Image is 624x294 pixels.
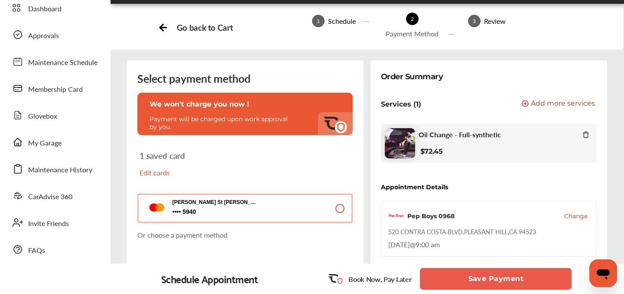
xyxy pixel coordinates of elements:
[381,100,421,108] p: Services (1)
[137,194,353,223] button: [PERSON_NAME] St [PERSON_NAME] 5940 5940
[28,191,72,203] span: CarAdvise 360
[8,184,102,207] a: CarAdvise 360
[420,268,572,290] button: Save Payment
[28,111,57,122] span: Glovebox
[589,259,617,287] iframe: Button to launch messaging window
[8,50,102,73] a: Maintenance Schedule
[172,208,181,216] p: 5940
[8,23,102,46] a: Approvals
[410,239,416,249] span: @
[28,245,45,256] span: FAQs
[407,212,455,220] div: Pep Boys 0968
[28,84,83,95] span: Membership Card
[28,138,62,149] span: My Garage
[468,15,481,27] span: 3
[522,100,597,108] a: Add more services
[172,208,259,216] span: 5940
[419,130,501,139] span: Oil Change - Full-synthetic
[140,151,241,184] div: 1 saved card
[381,184,448,191] div: Appointment Details
[416,239,440,249] span: 9:00 am
[8,104,102,126] a: Glovebox
[28,3,62,15] span: Dashboard
[481,16,509,26] div: Review
[564,212,588,220] button: Change
[28,165,92,176] span: Maintenance History
[172,199,259,205] p: [PERSON_NAME] St [PERSON_NAME]
[149,115,292,131] p: Payment will be charged upon work approval by you.
[161,273,258,285] div: Schedule Appointment
[522,100,595,108] button: Add more services
[382,29,442,39] div: Payment Method
[28,218,69,229] span: Invite Friends
[137,71,353,86] div: Select payment method
[531,100,595,108] span: Add more services
[385,128,415,158] img: oil-change-thumb.jpg
[325,16,359,26] div: Schedule
[28,57,97,68] span: Maintenance Schedule
[8,211,102,234] a: Invite Friends
[177,23,233,32] div: Go back to Cart
[388,227,536,236] div: 520 CONTRA COSTA BLVD , PLEASANT HILL , CA 94523
[381,71,443,83] div: Order Summary
[420,147,443,155] b: $72.45
[388,239,410,249] span: [DATE]
[8,238,102,261] a: FAQs
[137,230,353,240] p: Or choose a payment method
[28,30,59,42] span: Approvals
[388,208,404,224] img: logo-pepboys.png
[406,13,419,25] span: 2
[8,158,102,180] a: Maintenance History
[8,77,102,100] a: Membership Card
[140,168,241,178] p: Edit cards
[312,15,325,27] span: 1
[348,274,411,284] p: Book Now, Pay Later
[8,131,102,153] a: My Garage
[149,100,341,108] p: We won't charge you now !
